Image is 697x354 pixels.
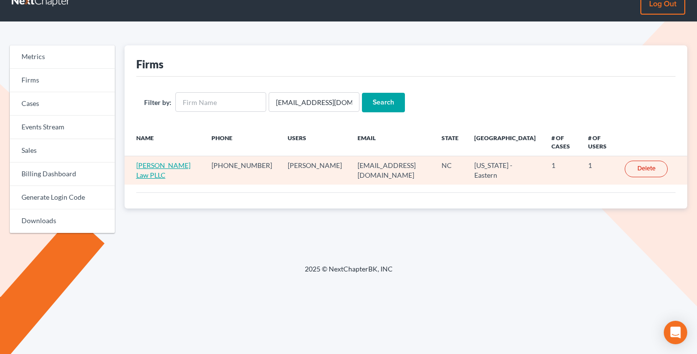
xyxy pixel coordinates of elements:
td: [PERSON_NAME] [280,156,350,185]
a: Delete [625,161,668,177]
th: Email [350,128,434,156]
input: Search [362,93,405,112]
div: 2025 © NextChapterBK, INC [70,264,627,282]
th: Name [125,128,204,156]
th: # of Users [580,128,617,156]
th: Phone [204,128,280,156]
td: 1 [544,156,580,185]
th: State [434,128,466,156]
a: Generate Login Code [10,186,115,209]
div: Firms [136,57,164,71]
input: Firm Name [175,92,266,112]
a: Firms [10,69,115,92]
td: NC [434,156,466,185]
div: Open Intercom Messenger [664,321,687,344]
a: Sales [10,139,115,163]
a: Events Stream [10,116,115,139]
td: [PHONE_NUMBER] [204,156,280,185]
a: Downloads [10,209,115,233]
th: # of Cases [544,128,580,156]
a: Billing Dashboard [10,163,115,186]
input: Users [269,92,359,112]
td: [EMAIL_ADDRESS][DOMAIN_NAME] [350,156,434,185]
a: Metrics [10,45,115,69]
th: [GEOGRAPHIC_DATA] [466,128,544,156]
td: [US_STATE] - Eastern [466,156,544,185]
a: Cases [10,92,115,116]
td: 1 [580,156,617,185]
label: Filter by: [144,97,171,107]
a: [PERSON_NAME] Law PLLC [136,161,190,179]
th: Users [280,128,350,156]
